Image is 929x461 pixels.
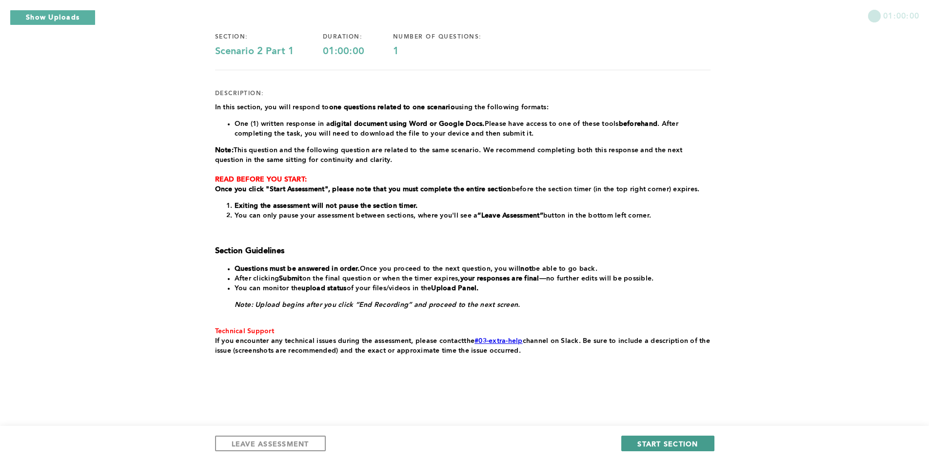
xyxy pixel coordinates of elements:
div: 01:00:00 [323,46,393,58]
strong: Exiting the assessment will not pause the section timer. [235,202,418,209]
strong: upload status [301,285,346,292]
strong: Note: [215,147,234,154]
strong: Once you click "Start Assessment", please note that you must complete the entire section [215,186,512,193]
li: One (1) written response in a Please have access to one of these tools . After completing the tas... [235,119,711,139]
li: After clicking on the final question or when the timer expires, —no further edits will be possible. [235,274,711,283]
span: Technical Support [215,328,274,335]
span: If you encounter any technical issues during the assessment, please contact [215,338,464,344]
li: Once you proceed to the next question, you will be able to go back. [235,264,711,274]
button: LEAVE ASSESSMENT [215,436,326,451]
em: Note: Upload begins after you click “End Recording” and proceed to the next screen. [235,301,520,308]
span: 01:00:00 [883,10,919,21]
div: description: [215,90,264,98]
strong: Upload Panel. [431,285,478,292]
span: using the following formats: [455,104,549,111]
span: LEAVE ASSESSMENT [232,439,309,448]
strong: Questions must be answered in order. [235,265,360,272]
p: This question and the following question are related to the same scenario. We recommend completin... [215,145,711,165]
li: You can monitor the of your files/videos in the [235,283,711,293]
strong: your responses are final [460,275,539,282]
strong: not [520,265,532,272]
strong: “Leave Assessment” [477,212,543,219]
span: START SECTION [637,439,698,448]
button: START SECTION [621,436,714,451]
strong: digital document using Word or Google Docs. [330,120,485,127]
button: Show Uploads [10,10,96,25]
p: the channel on Slack [215,336,711,356]
div: duration: [323,33,393,41]
li: You can only pause your assessment between sections, where you'll see a button in the bottom left... [235,211,711,220]
strong: one questions related to one scenario [329,104,455,111]
strong: Submit [279,275,302,282]
strong: beforehand [619,120,658,127]
div: 1 [393,46,511,58]
a: #03-extra-help [474,338,523,344]
p: before the section timer (in the top right corner) expires. [215,184,711,194]
strong: READ BEFORE YOU START: [215,176,307,183]
div: section: [215,33,323,41]
span: In this section, you will respond to [215,104,329,111]
div: Scenario 2 Part 1 [215,46,323,58]
h3: Section Guidelines [215,246,711,256]
div: number of questions: [393,33,511,41]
